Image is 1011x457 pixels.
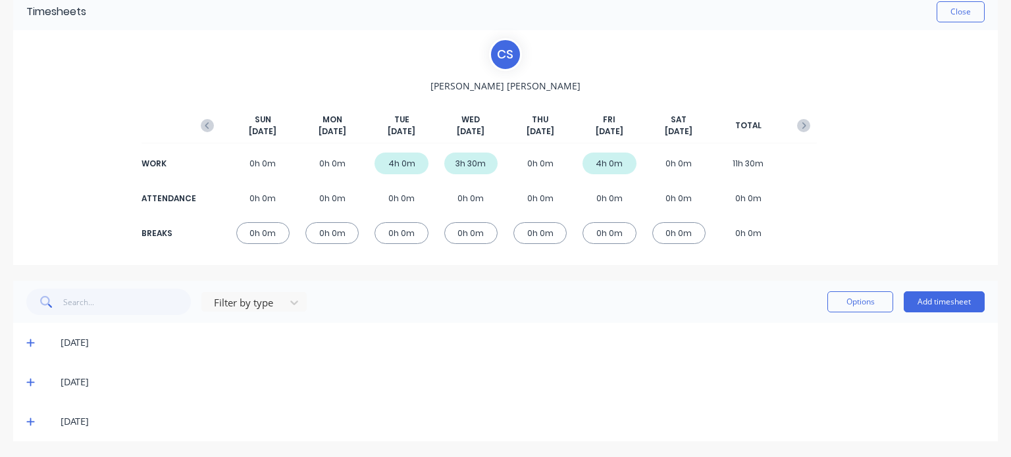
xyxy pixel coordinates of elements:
div: 0h 0m [513,222,567,244]
button: Options [827,291,893,312]
div: 0h 0m [236,187,290,209]
div: 3h 30m [444,153,498,174]
span: SAT [671,114,687,126]
div: 0h 0m [721,222,775,244]
span: FRI [603,114,615,126]
div: BREAKS [142,228,194,239]
div: 0h 0m [305,222,359,244]
div: 0h 0m [513,153,567,174]
div: 0h 0m [513,187,567,209]
div: 0h 0m [444,222,498,244]
button: Add timesheet [904,291,985,312]
div: 0h 0m [375,222,428,244]
div: 0h 0m [583,187,636,209]
div: 11h 30m [721,153,775,174]
span: WED [461,114,480,126]
div: WORK [142,158,194,170]
div: 0h 0m [721,187,775,209]
span: [DATE] [457,126,484,137]
div: Timesheets [26,4,86,20]
div: 0h 0m [236,222,290,244]
span: [DATE] [596,126,623,137]
div: 4h 0m [583,153,636,174]
span: THU [532,114,548,126]
span: TOTAL [735,120,762,132]
span: [DATE] [319,126,346,137]
div: 0h 0m [236,153,290,174]
div: [DATE] [61,375,985,389]
span: [DATE] [527,126,554,137]
div: 0h 0m [305,153,359,174]
div: [DATE] [61,414,985,429]
div: ATTENDANCE [142,193,194,204]
span: TUE [394,114,409,126]
div: 0h 0m [583,222,636,244]
span: [DATE] [388,126,415,137]
div: [DATE] [61,335,985,350]
button: Close [937,1,985,22]
div: 0h 0m [652,222,706,244]
span: [DATE] [665,126,692,137]
span: SUN [255,114,271,126]
span: [PERSON_NAME] [PERSON_NAME] [430,79,581,93]
input: Search... [63,289,192,315]
div: 4h 0m [375,153,428,174]
div: 0h 0m [652,153,706,174]
span: MON [323,114,342,126]
div: C S [489,38,522,71]
div: 0h 0m [305,187,359,209]
div: 0h 0m [375,187,428,209]
div: 0h 0m [444,187,498,209]
div: 0h 0m [652,187,706,209]
span: [DATE] [249,126,276,137]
